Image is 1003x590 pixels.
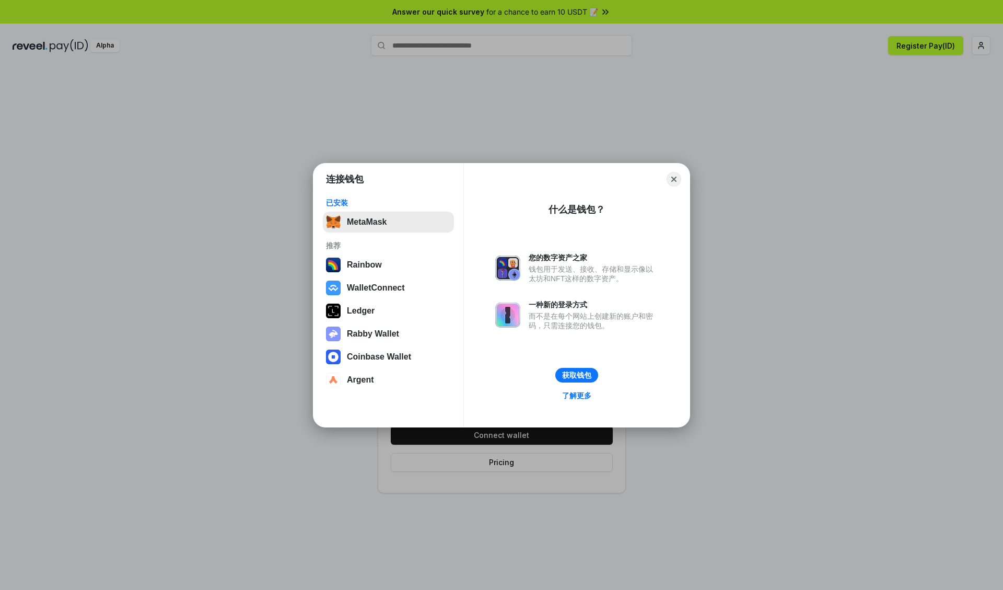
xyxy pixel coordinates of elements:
[347,217,387,227] div: MetaMask
[326,350,341,364] img: svg+xml,%3Csvg%20width%3D%2228%22%20height%3D%2228%22%20viewBox%3D%220%200%2028%2028%22%20fill%3D...
[326,215,341,229] img: svg+xml,%3Csvg%20fill%3D%22none%22%20height%3D%2233%22%20viewBox%3D%220%200%2035%2033%22%20width%...
[326,327,341,341] img: svg+xml,%3Csvg%20xmlns%3D%22http%3A%2F%2Fwww.w3.org%2F2000%2Fsvg%22%20fill%3D%22none%22%20viewBox...
[555,368,598,383] button: 获取钱包
[529,311,658,330] div: 而不是在每个网站上创建新的账户和密码，只需连接您的钱包。
[326,373,341,387] img: svg+xml,%3Csvg%20width%3D%2228%22%20height%3D%2228%22%20viewBox%3D%220%200%2028%2028%22%20fill%3D...
[529,264,658,283] div: 钱包用于发送、接收、存储和显示像以太坊和NFT这样的数字资产。
[562,391,591,400] div: 了解更多
[556,389,598,402] a: 了解更多
[347,306,375,316] div: Ledger
[326,241,451,250] div: 推荐
[347,283,405,293] div: WalletConnect
[667,172,681,187] button: Close
[326,198,451,207] div: 已安装
[326,258,341,272] img: svg+xml,%3Csvg%20width%3D%22120%22%20height%3D%22120%22%20viewBox%3D%220%200%20120%20120%22%20fil...
[495,303,520,328] img: svg+xml,%3Csvg%20xmlns%3D%22http%3A%2F%2Fwww.w3.org%2F2000%2Fsvg%22%20fill%3D%22none%22%20viewBox...
[529,300,658,309] div: 一种新的登录方式
[326,304,341,318] img: svg+xml,%3Csvg%20xmlns%3D%22http%3A%2F%2Fwww.w3.org%2F2000%2Fsvg%22%20width%3D%2228%22%20height%3...
[323,277,454,298] button: WalletConnect
[529,253,658,262] div: 您的数字资产之家
[323,212,454,233] button: MetaMask
[323,369,454,390] button: Argent
[347,352,411,362] div: Coinbase Wallet
[326,173,364,186] h1: 连接钱包
[347,329,399,339] div: Rabby Wallet
[323,323,454,344] button: Rabby Wallet
[562,371,591,380] div: 获取钱包
[323,300,454,321] button: Ledger
[495,256,520,281] img: svg+xml,%3Csvg%20xmlns%3D%22http%3A%2F%2Fwww.w3.org%2F2000%2Fsvg%22%20fill%3D%22none%22%20viewBox...
[323,346,454,367] button: Coinbase Wallet
[326,281,341,295] img: svg+xml,%3Csvg%20width%3D%2228%22%20height%3D%2228%22%20viewBox%3D%220%200%2028%2028%22%20fill%3D...
[347,260,382,270] div: Rainbow
[323,254,454,275] button: Rainbow
[549,203,605,216] div: 什么是钱包？
[347,375,374,385] div: Argent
